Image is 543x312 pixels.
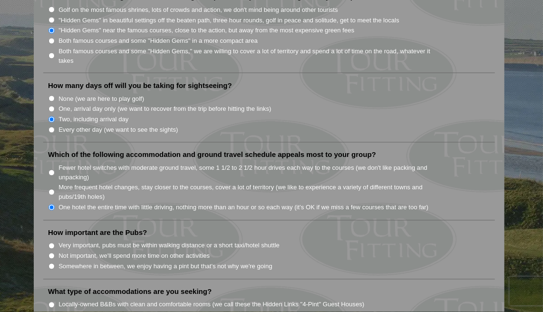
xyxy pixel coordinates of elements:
[48,287,212,297] label: What type of accommodations are you seeking?
[58,94,144,104] label: None (we are here to play golf)
[48,81,232,90] label: How many days off will you be taking for sightseeing?
[58,262,272,272] label: Somewhere in between, we enjoy having a pint but that's not why we're going
[58,241,280,251] label: Very important, pubs must be within walking distance or a short taxi/hotel shuttle
[48,228,147,238] label: How important are the Pubs?
[58,26,354,35] label: "Hidden Gems" near the famous courses, close to the action, but away from the most expensive gree...
[48,150,376,160] label: Which of the following accommodation and ground travel schedule appeals most to your group?
[58,164,441,182] label: Fewer hotel switches with moderate ground travel, some 1 1/2 to 2 1/2 hour drives each way to the...
[58,36,258,46] label: Both famous courses and some "Hidden Gems" in a more compact area
[58,105,271,114] label: One, arrival day only (we want to recover from the trip before hitting the links)
[58,5,338,15] label: Golf on the most famous shrines, lots of crowds and action, we don't mind being around other tour...
[58,115,128,125] label: Two, including arrival day
[58,126,178,135] label: Every other day (we want to see the sights)
[58,183,441,202] label: More frequent hotel changes, stay closer to the courses, cover a lot of territory (we like to exp...
[58,203,428,213] label: One hotel the entire time with little driving, nothing more than an hour or so each way (it’s OK ...
[58,300,364,310] label: Locally-owned B&Bs with clean and comfortable rooms (we call these the Hidden Links "4-Pint" Gues...
[58,47,441,65] label: Both famous courses and some "Hidden Gems," we are willing to cover a lot of territory and spend ...
[58,252,210,261] label: Not important, we'll spend more time on other activities
[58,16,399,25] label: "Hidden Gems" in beautiful settings off the beaten path, three hour rounds, golf in peace and sol...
